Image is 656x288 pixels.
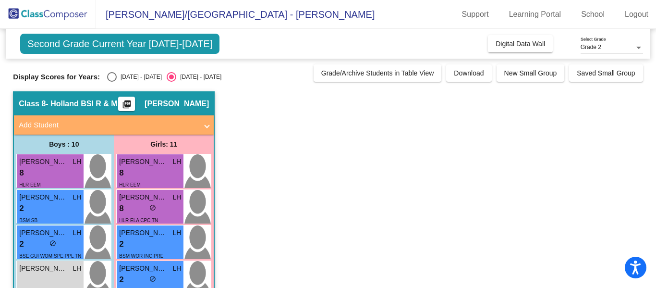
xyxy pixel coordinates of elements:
[617,7,656,22] a: Logout
[114,135,214,154] div: Girls: 11
[49,240,56,247] span: do_not_disturb_alt
[121,100,133,113] mat-icon: picture_as_pdf
[19,263,67,274] span: [PERSON_NAME]
[20,34,219,54] span: Second Grade Current Year [DATE]-[DATE]
[19,167,24,179] span: 8
[19,182,40,188] span: HLR EEM
[117,73,162,81] div: [DATE] - [DATE]
[19,192,67,202] span: [PERSON_NAME]
[96,7,375,22] span: [PERSON_NAME]/[GEOGRAPHIC_DATA] - [PERSON_NAME]
[119,253,163,259] span: BSM WOR INC PRE
[149,275,156,282] span: do_not_disturb_alt
[119,228,167,238] span: [PERSON_NAME]
[149,204,156,211] span: do_not_disturb_alt
[19,228,67,238] span: [PERSON_NAME]
[569,64,643,82] button: Saved Small Group
[497,64,565,82] button: New Small Group
[581,44,601,50] span: Grade 2
[496,40,545,48] span: Digital Data Wall
[73,228,81,238] span: LH
[14,115,214,135] mat-expansion-panel-header: Add Student
[119,202,123,215] span: 8
[314,64,442,82] button: Grade/Archive Students in Table View
[119,157,167,167] span: [PERSON_NAME]
[488,35,553,52] button: Digital Data Wall
[454,7,497,22] a: Support
[119,167,123,179] span: 8
[172,228,181,238] span: LH
[577,69,635,77] span: Saved Small Group
[19,157,67,167] span: [PERSON_NAME]
[19,253,81,259] span: BSE GUI WOM SPE PPL TN
[118,97,135,111] button: Print Students Details
[321,69,434,77] span: Grade/Archive Students in Table View
[172,157,181,167] span: LH
[119,274,123,286] span: 2
[446,64,491,82] button: Download
[73,263,81,274] span: LH
[119,238,123,250] span: 2
[19,218,69,233] span: BSM SB [GEOGRAPHIC_DATA]
[501,7,569,22] a: Learning Portal
[176,73,221,81] div: [DATE] - [DATE]
[172,263,181,274] span: LH
[73,192,81,202] span: LH
[19,238,24,250] span: 2
[504,69,557,77] span: New Small Group
[46,99,117,109] span: - Holland BSI R & M
[73,157,81,167] span: LH
[145,99,209,109] span: [PERSON_NAME]
[13,73,100,81] span: Display Scores for Years:
[119,192,167,202] span: [PERSON_NAME]
[454,69,484,77] span: Download
[14,135,114,154] div: Boys : 10
[119,218,158,223] span: HLR ELA CPC TN
[172,192,181,202] span: LH
[19,99,46,109] span: Class 8
[107,72,221,82] mat-radio-group: Select an option
[119,182,140,188] span: HLR EEM
[19,120,197,131] mat-panel-title: Add Student
[19,202,24,215] span: 2
[119,263,167,274] span: [PERSON_NAME]
[573,7,612,22] a: School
